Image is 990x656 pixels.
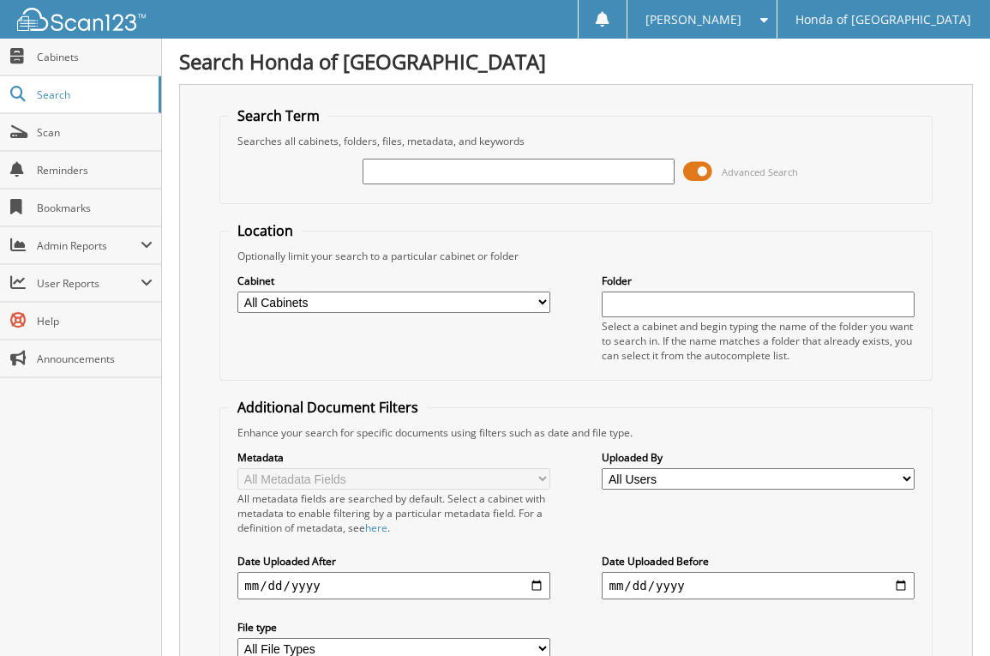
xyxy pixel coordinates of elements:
span: Bookmarks [37,201,153,215]
span: Search [37,87,150,102]
span: Admin Reports [37,238,141,253]
a: here [365,521,387,535]
div: All metadata fields are searched by default. Select a cabinet with metadata to enable filtering b... [237,491,549,535]
legend: Location [229,221,302,240]
label: Folder [602,274,914,288]
span: Announcements [37,352,153,366]
div: Select a cabinet and begin typing the name of the folder you want to search in. If the name match... [602,319,914,363]
label: Metadata [237,450,549,465]
label: Cabinet [237,274,549,288]
div: Enhance your search for specific documents using filters such as date and file type. [229,425,922,440]
span: [PERSON_NAME] [645,15,741,25]
input: end [602,572,914,599]
legend: Search Term [229,106,328,125]
div: Optionally limit your search to a particular cabinet or folder [229,249,922,263]
span: Advanced Search [722,166,798,178]
span: Help [37,314,153,328]
img: scan123-logo-white.svg [17,8,146,31]
span: Honda of [GEOGRAPHIC_DATA] [795,15,971,25]
span: Cabinets [37,50,153,64]
label: Uploaded By [602,450,914,465]
div: Searches all cabinets, folders, files, metadata, and keywords [229,134,922,148]
span: Reminders [37,163,153,178]
span: User Reports [37,276,141,291]
h1: Search Honda of [GEOGRAPHIC_DATA] [179,47,973,75]
label: File type [237,620,549,635]
legend: Additional Document Filters [229,398,427,417]
label: Date Uploaded Before [602,554,914,569]
input: start [237,572,549,599]
label: Date Uploaded After [237,554,549,569]
span: Scan [37,125,153,140]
